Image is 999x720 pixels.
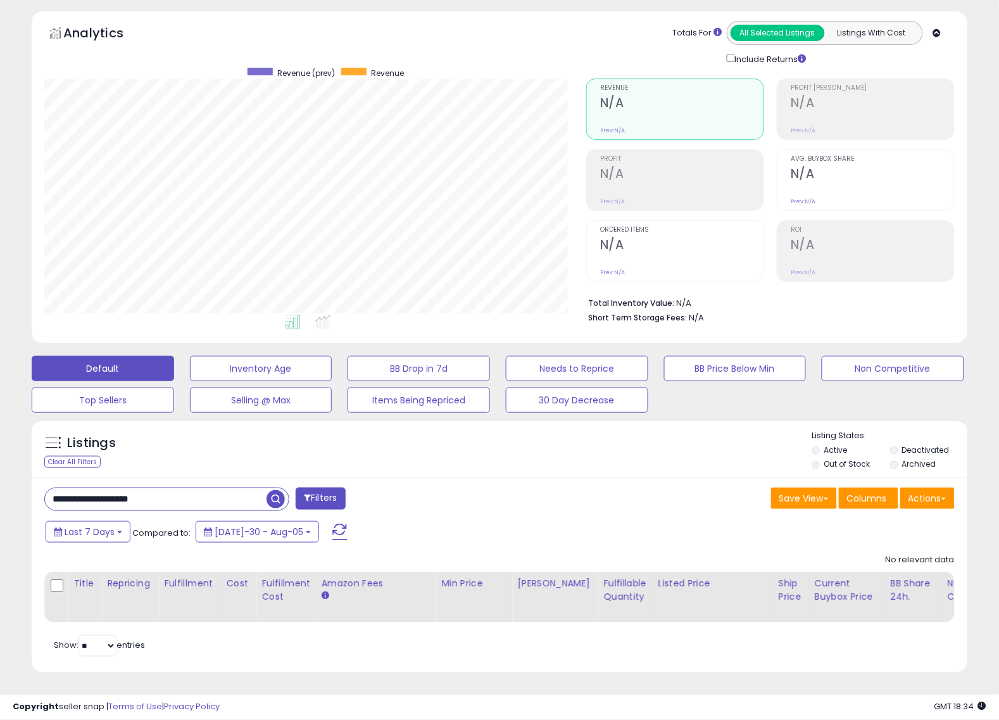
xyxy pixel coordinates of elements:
label: Active [824,445,847,455]
b: Short Term Storage Fees: [588,312,687,323]
li: N/A [588,294,945,310]
button: Save View [771,488,837,509]
button: Top Sellers [32,388,174,413]
h2: N/A [791,96,954,113]
div: Fulfillable Quantity [603,577,647,603]
a: Terms of Use [108,701,162,713]
label: Archived [902,458,936,469]
button: Columns [839,488,898,509]
span: Show: entries [54,640,145,652]
div: Ship Price [779,577,804,603]
span: Compared to: [132,527,191,539]
button: [DATE]-30 - Aug-05 [196,521,319,543]
div: Cost [227,577,251,590]
button: Items Being Repriced [348,388,490,413]
button: Listings With Cost [824,25,919,41]
small: Prev: N/A [600,127,625,134]
a: Privacy Policy [164,701,220,713]
button: Last 7 Days [46,521,130,543]
span: Ordered Items [600,227,763,234]
div: Current Buybox Price [815,577,880,603]
div: No relevant data [886,554,955,566]
div: [PERSON_NAME] [517,577,593,590]
div: Fulfillment Cost [261,577,310,603]
div: Amazon Fees [321,577,430,590]
span: Profit [600,156,763,163]
small: Prev: N/A [791,198,815,205]
small: Amazon Fees. [321,590,329,602]
h5: Listings [67,434,116,452]
button: Selling @ Max [190,388,332,413]
small: Prev: N/A [600,268,625,276]
div: Num of Comp. [948,577,994,603]
span: N/A [689,312,704,324]
h2: N/A [600,167,763,184]
span: Profit [PERSON_NAME] [791,85,954,92]
span: ROI [791,227,954,234]
h2: N/A [791,237,954,255]
button: BB Drop in 7d [348,356,490,381]
div: Totals For [673,27,722,39]
span: Revenue [600,85,763,92]
button: Needs to Reprice [506,356,648,381]
button: Filters [296,488,345,510]
div: Min Price [441,577,506,590]
label: Out of Stock [824,458,870,469]
span: Last 7 Days [65,526,115,538]
p: Listing States: [812,430,968,442]
div: Title [73,577,96,590]
span: Avg. Buybox Share [791,156,954,163]
span: [DATE]-30 - Aug-05 [215,526,303,538]
span: Revenue (prev) [277,68,335,79]
button: Actions [900,488,955,509]
div: Clear All Filters [44,456,101,468]
span: 2025-08-13 18:34 GMT [934,701,986,713]
h5: Analytics [63,24,148,45]
label: Deactivated [902,445,950,455]
strong: Copyright [13,701,59,713]
small: Prev: N/A [791,268,815,276]
button: Default [32,356,174,381]
div: Listed Price [658,577,768,590]
button: All Selected Listings [731,25,825,41]
span: Revenue [371,68,404,79]
div: Fulfillment [164,577,215,590]
div: seller snap | | [13,702,220,714]
small: Prev: N/A [791,127,815,134]
div: Include Returns [717,51,822,66]
div: Repricing [107,577,153,590]
button: Non Competitive [822,356,964,381]
small: Prev: N/A [600,198,625,205]
h2: N/A [600,237,763,255]
h2: N/A [791,167,954,184]
span: Columns [847,492,887,505]
b: Total Inventory Value: [588,298,674,308]
div: BB Share 24h. [891,577,937,603]
button: 30 Day Decrease [506,388,648,413]
h2: N/A [600,96,763,113]
button: Inventory Age [190,356,332,381]
button: BB Price Below Min [664,356,807,381]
